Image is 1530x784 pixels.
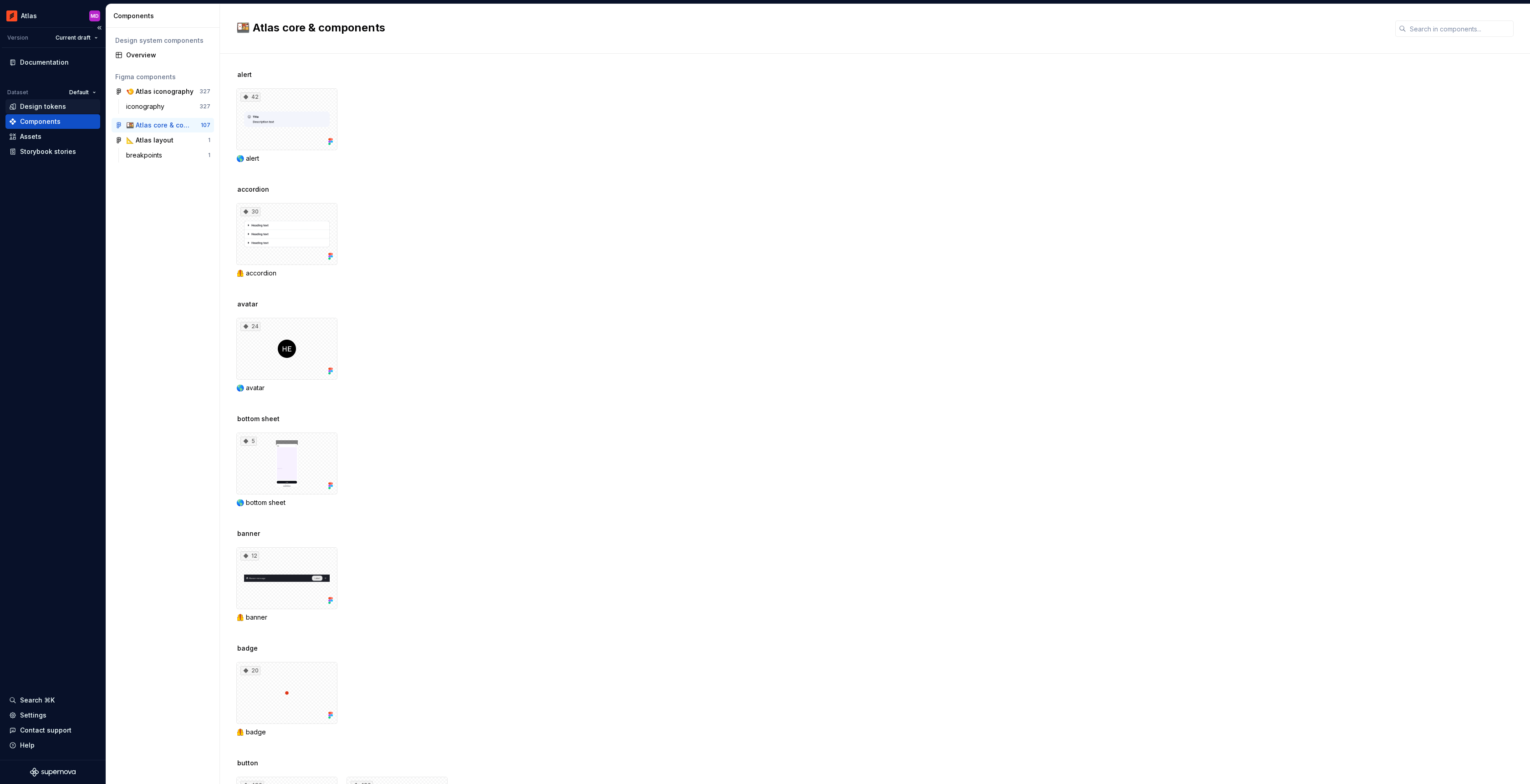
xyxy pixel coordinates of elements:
[5,738,100,753] button: Help
[20,58,69,67] div: Documentation
[240,437,257,446] div: 5
[122,99,214,114] a: iconography327
[126,151,166,160] div: breakpoints
[20,117,61,126] div: Components
[112,133,214,148] a: 📐 Atlas layout1
[208,137,210,144] div: 1
[21,11,37,20] div: Atlas
[5,55,100,70] a: Documentation
[93,21,106,34] button: Collapse sidebar
[126,51,210,60] div: Overview
[7,34,28,41] div: Version
[122,148,214,163] a: breakpoints1
[20,711,46,720] div: Settings
[236,20,1384,35] h2: 🍱 Atlas core & components
[113,11,216,20] div: Components
[236,383,337,392] div: 🌎 avatar
[240,92,260,102] div: 42
[112,118,214,132] a: 🍱 Atlas core & components107
[236,728,337,737] div: 🦺 badge
[20,147,76,156] div: Storybook stories
[237,529,260,538] span: banner
[240,322,260,331] div: 24
[5,723,100,738] button: Contact support
[236,662,337,737] div: 20🦺 badge
[51,31,102,44] button: Current draft
[199,103,210,110] div: 327
[237,759,258,768] span: button
[20,102,66,111] div: Design tokens
[201,122,210,129] div: 107
[236,154,337,163] div: 🌎 alert
[69,89,89,96] span: Default
[237,185,269,194] span: accordion
[20,726,71,735] div: Contact support
[1406,20,1514,37] input: Search in components...
[236,88,337,163] div: 42🌎 alert
[236,613,337,622] div: 🦺 banner
[199,88,210,95] div: 327
[112,48,214,62] a: Overview
[236,547,337,622] div: 12🦺 banner
[126,102,168,111] div: iconography
[20,741,35,750] div: Help
[5,114,100,129] a: Components
[20,132,41,141] div: Assets
[56,34,91,41] span: Current draft
[236,433,337,507] div: 5🌎 bottom sheet
[236,498,337,507] div: 🌎 bottom sheet
[126,87,194,96] div: 🍤 Atlas iconography
[91,12,99,20] div: MD
[20,696,55,705] div: Search ⌘K
[7,89,28,96] div: Dataset
[6,10,17,21] img: 102f71e4-5f95-4b3f-aebe-9cae3cf15d45.png
[237,300,258,309] span: avatar
[240,551,259,560] div: 12
[126,121,194,130] div: 🍱 Atlas core & components
[236,269,337,278] div: 🦺 accordion
[236,318,337,392] div: 24🌎 avatar
[236,203,337,278] div: 30🦺 accordion
[5,693,100,708] button: Search ⌘K
[65,86,100,99] button: Default
[2,6,104,25] button: AtlasMD
[126,136,173,145] div: 📐 Atlas layout
[112,84,214,99] a: 🍤 Atlas iconography327
[5,144,100,159] a: Storybook stories
[30,768,76,777] svg: Supernova Logo
[237,70,252,79] span: alert
[240,207,260,216] div: 30
[5,129,100,144] a: Assets
[208,152,210,159] div: 1
[237,414,280,423] span: bottom sheet
[115,36,210,45] div: Design system components
[5,99,100,114] a: Design tokens
[115,72,210,81] div: Figma components
[240,666,260,675] div: 20
[237,644,258,653] span: badge
[5,708,100,723] a: Settings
